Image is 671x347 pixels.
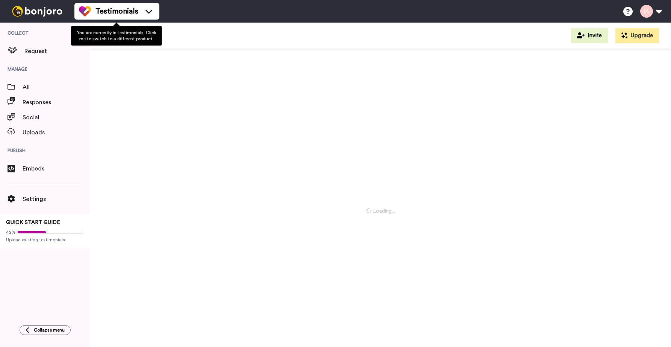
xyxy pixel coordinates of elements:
span: Request [24,47,90,56]
button: Invite [571,28,608,43]
span: Loading... [366,207,395,215]
img: tm-color.svg [79,5,91,17]
img: bj-logo-header-white.svg [9,6,65,17]
button: Upgrade [615,28,659,43]
span: Settings [23,195,90,204]
span: Upload existing testimonials [6,237,84,243]
span: Responses [23,98,90,107]
span: Embeds [23,164,90,173]
span: All [23,83,90,92]
button: Collapse menu [20,325,71,335]
span: 42% [6,229,16,235]
span: Testimonials [95,6,138,17]
span: Social [23,113,90,122]
span: You are currently in Testimonials . Click me to switch to a different product. [77,30,156,41]
span: QUICK START GUIDE [6,220,60,225]
span: Uploads [23,128,90,137]
span: Collapse menu [34,327,65,333]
